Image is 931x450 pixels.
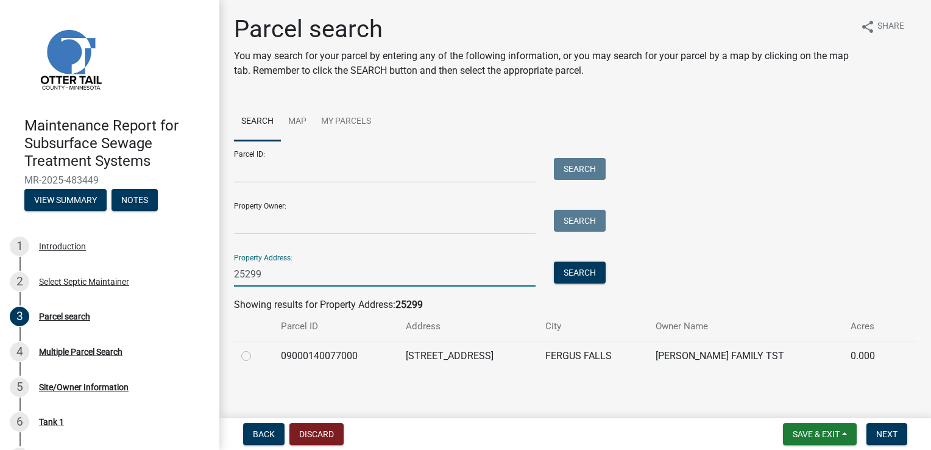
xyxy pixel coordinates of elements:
button: Save & Exit [783,423,857,445]
span: Back [253,429,275,439]
button: Next [866,423,907,445]
a: Map [281,102,314,141]
td: 0.000 [843,341,896,371]
p: You may search for your parcel by entering any of the following information, or you may search fo... [234,49,851,78]
i: share [860,20,875,34]
div: 5 [10,377,29,397]
div: 2 [10,272,29,291]
div: Select Septic Maintainer [39,277,129,286]
th: Acres [843,312,896,341]
div: Multiple Parcel Search [39,348,122,356]
div: Showing results for Property Address: [234,298,916,312]
button: Back [243,423,285,445]
span: Next [876,429,897,439]
wm-modal-confirm: Notes [112,196,158,206]
th: Address [398,312,538,341]
th: Parcel ID [274,312,398,341]
button: shareShare [851,15,914,38]
span: MR-2025-483449 [24,174,195,186]
div: 3 [10,307,29,326]
strong: 25299 [395,299,423,310]
th: City [538,312,648,341]
button: View Summary [24,189,107,211]
button: Search [554,210,606,232]
div: Parcel search [39,312,90,321]
div: 1 [10,237,29,256]
wm-modal-confirm: Summary [24,196,107,206]
a: My Parcels [314,102,378,141]
span: Save & Exit [793,429,840,439]
div: Introduction [39,242,86,251]
span: Share [877,20,904,34]
td: [STREET_ADDRESS] [398,341,538,371]
td: FERGUS FALLS [538,341,648,371]
h1: Parcel search [234,15,851,44]
div: Site/Owner Information [39,383,129,391]
td: [PERSON_NAME] FAMILY TST [648,341,843,371]
div: 4 [10,342,29,362]
th: Owner Name [648,312,843,341]
a: Search [234,102,281,141]
button: Discard [289,423,344,445]
div: 6 [10,412,29,432]
button: Search [554,158,606,180]
button: Notes [112,189,158,211]
h4: Maintenance Report for Subsurface Sewage Treatment Systems [24,117,210,170]
img: Otter Tail County, Minnesota [24,13,116,104]
div: Tank 1 [39,418,64,426]
td: 09000140077000 [274,341,398,371]
button: Search [554,262,606,284]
